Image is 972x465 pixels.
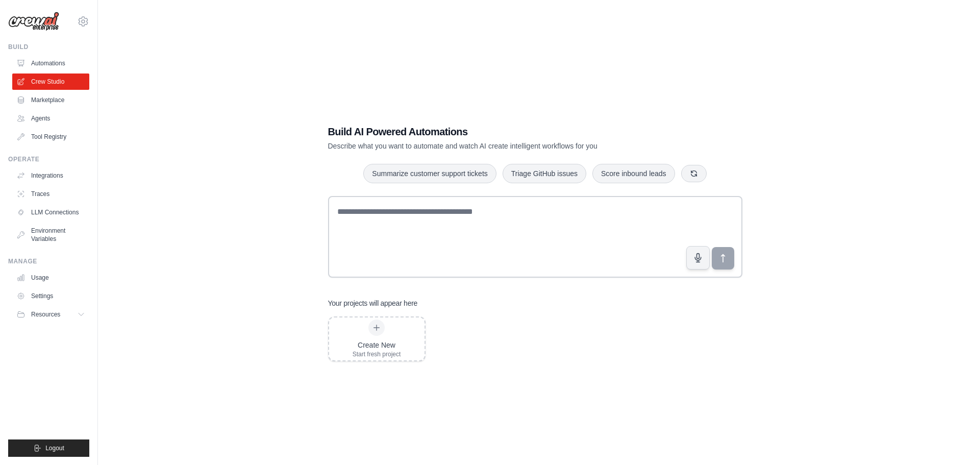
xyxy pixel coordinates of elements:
span: Resources [31,310,60,319]
button: Click to speak your automation idea [686,246,710,270]
a: Settings [12,288,89,304]
h1: Build AI Powered Automations [328,125,671,139]
button: Get new suggestions [681,165,707,182]
a: Usage [12,270,89,286]
a: Automations [12,55,89,71]
div: Build [8,43,89,51]
button: Triage GitHub issues [503,164,586,183]
div: Start fresh project [353,350,401,358]
div: Create New [353,340,401,350]
span: Logout [45,444,64,452]
div: Operate [8,155,89,163]
button: Resources [12,306,89,323]
div: Manage [8,257,89,265]
img: Logo [8,12,59,31]
p: Describe what you want to automate and watch AI create intelligent workflows for you [328,141,671,151]
button: Logout [8,439,89,457]
a: Marketplace [12,92,89,108]
a: LLM Connections [12,204,89,221]
button: Score inbound leads [592,164,675,183]
a: Tool Registry [12,129,89,145]
h3: Your projects will appear here [328,298,418,308]
button: Summarize customer support tickets [363,164,496,183]
a: Traces [12,186,89,202]
a: Integrations [12,167,89,184]
a: Crew Studio [12,74,89,90]
a: Agents [12,110,89,127]
a: Environment Variables [12,223,89,247]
